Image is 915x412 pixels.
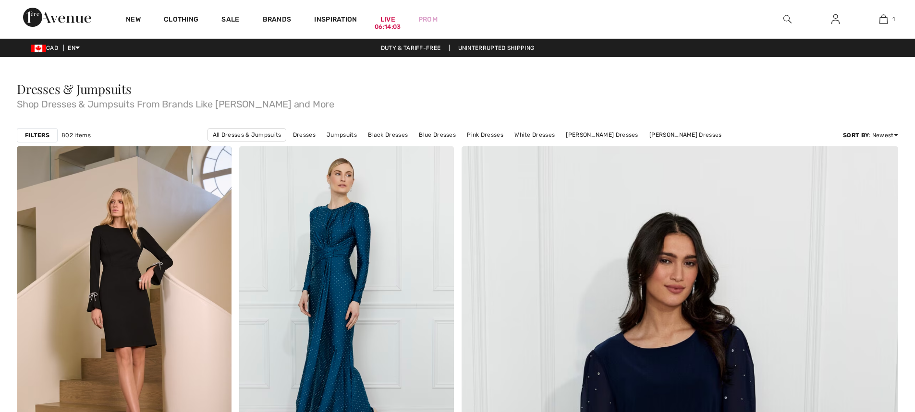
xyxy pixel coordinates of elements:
img: search the website [783,13,792,25]
span: Dresses & Jumpsuits [17,81,132,97]
a: Jumpsuits [322,129,362,141]
img: 1ère Avenue [23,8,91,27]
a: All Dresses & Jumpsuits [207,128,287,141]
img: My Bag [879,13,888,25]
a: Black Dresses [363,129,413,141]
span: CAD [31,45,62,51]
a: Pink Dresses [462,129,508,141]
img: My Info [831,13,840,25]
img: Canadian Dollar [31,45,46,52]
a: New [126,15,141,25]
div: 06:14:03 [375,23,401,32]
strong: Sort By [843,132,869,139]
a: White Dresses [510,129,560,141]
span: EN [68,45,80,51]
a: Prom [418,14,438,24]
a: Sign In [824,13,847,25]
a: Blue Dresses [414,129,461,141]
span: 802 items [61,131,91,140]
div: : Newest [843,131,898,140]
a: Dresses [288,129,320,141]
span: 1 [892,15,895,24]
a: [PERSON_NAME] Dresses [561,129,643,141]
span: Shop Dresses & Jumpsuits From Brands Like [PERSON_NAME] and More [17,95,898,109]
a: Clothing [164,15,198,25]
a: 1 [860,13,907,25]
span: Inspiration [314,15,357,25]
a: Live06:14:03 [380,14,395,24]
a: Brands [263,15,292,25]
a: Sale [221,15,239,25]
strong: Filters [25,131,49,140]
a: [PERSON_NAME] Dresses [645,129,726,141]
